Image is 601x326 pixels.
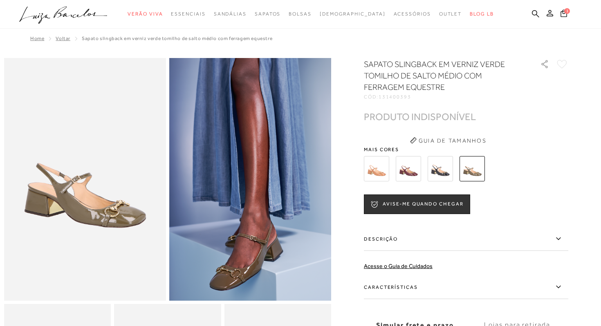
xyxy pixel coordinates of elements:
a: noSubCategoriesText [439,7,462,22]
span: Outlet [439,11,462,17]
img: SAPATO SLINGBACK EM VERNIZ CARAMELO DE SALTO MÉDIO COM FERRAGEM EQUESTRE [364,156,389,181]
span: Acessórios [394,11,431,17]
a: noSubCategoriesText [289,7,312,22]
a: BLOG LB [470,7,493,22]
a: Home [30,36,44,41]
span: BLOG LB [470,11,493,17]
a: Acesse o Guia de Cuidados [364,263,433,269]
a: noSubCategoriesText [128,7,163,22]
span: SAPATO SLINGBACK EM VERNIZ VERDE TOMILHO DE SALTO MÉDIO COM FERRAGEM EQUESTRE [82,36,272,41]
span: Verão Viva [128,11,163,17]
img: image [169,58,331,301]
span: Mais cores [364,147,568,152]
span: Sapatos [255,11,280,17]
button: 1 [558,9,570,20]
div: PRODUTO INDISPONÍVEL [364,112,476,121]
span: Essenciais [171,11,205,17]
img: SAPATO SLINGBACK EM VERNIZ PRETO DE SALTO MÉDIO COM FERRAGEM EQUESTRE [428,156,453,181]
button: AVISE-ME QUANDO CHEGAR [364,194,470,214]
div: CÓD: [364,94,527,99]
a: noSubCategoriesText [320,7,386,22]
span: Bolsas [289,11,312,17]
a: noSubCategoriesText [171,7,205,22]
a: noSubCategoriesText [394,7,431,22]
label: Descrição [364,227,568,251]
span: 1 [564,8,570,14]
span: 131400393 [379,94,411,100]
img: SAPATO SLINGBACK EM VERNIZ MARSALA DE SALTO MÉDIO COM FERRAGEM EQUESTRE [396,156,421,181]
label: Características [364,275,568,299]
a: Voltar [56,36,70,41]
img: SAPATO SLINGBACK EM VERNIZ VERDE TOMILHO DE SALTO MÉDIO COM FERRAGEM EQUESTRE [460,156,485,181]
button: Guia de Tamanhos [407,134,489,147]
img: image [4,58,166,301]
span: Sandálias [214,11,247,17]
span: [DEMOGRAPHIC_DATA] [320,11,386,17]
h1: SAPATO SLINGBACK EM VERNIZ VERDE TOMILHO DE SALTO MÉDIO COM FERRAGEM EQUESTRE [364,58,517,93]
a: noSubCategoriesText [255,7,280,22]
a: noSubCategoriesText [214,7,247,22]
